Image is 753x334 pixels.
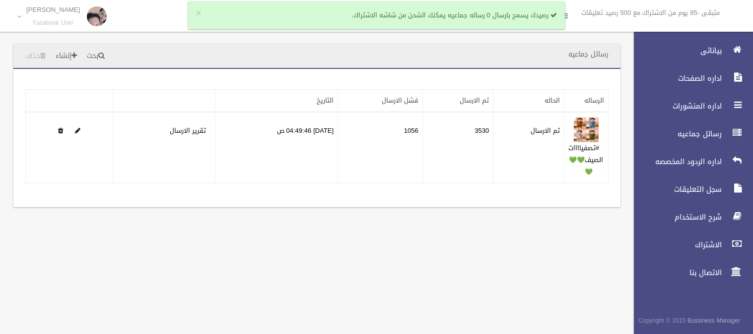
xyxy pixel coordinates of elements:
a: بياناتى [625,40,753,61]
strong: Bussiness Manager [687,315,740,326]
img: 638916944341879282.jpeg [574,117,599,142]
th: الرساله [564,90,608,112]
td: [DATE] 04:49:46 ص [215,112,338,183]
span: اداره المنشورات [625,101,725,111]
a: Edit [574,124,599,137]
a: اداره الردود المخصصه [625,151,753,172]
a: Edit [75,124,80,137]
a: #تصفياااات الصيف💚💚💚 [568,142,604,178]
span: رسائل جماعيه [625,129,725,139]
header: رسائل جماعيه [556,45,620,64]
a: تقرير الارسال [170,124,206,137]
a: شرح الاستخدام [625,206,753,228]
button: × [196,8,201,18]
td: 3530 [422,112,493,183]
span: اداره الردود المخصصه [625,157,725,167]
div: رصيدك يسمح بارسال 0 رساله جماعيه يمكنك الشحن من شاشه الاشتراك. [188,1,565,29]
a: إنشاء [52,47,81,65]
a: اداره المنشورات [625,95,753,117]
a: رسائل جماعيه [625,123,753,145]
a: بحث [83,47,109,65]
a: الاشتراك [625,234,753,256]
span: الاتصال بنا [625,268,725,278]
a: التاريخ [317,94,334,107]
span: سجل التعليقات [625,184,725,194]
small: Facebook User [26,19,80,27]
span: اداره الصفحات [625,73,725,83]
a: تم الارسال [460,94,489,107]
th: الحاله [493,90,564,112]
td: 1056 [338,112,423,183]
a: سجل التعليقات [625,178,753,200]
a: الاتصال بنا [625,262,753,283]
p: [PERSON_NAME] [26,6,80,13]
a: اداره الصفحات [625,67,753,89]
span: الاشتراك [625,240,725,250]
label: تم الارسال [531,125,560,137]
a: فشل الارسال [382,94,418,107]
span: بياناتى [625,46,725,56]
span: شرح الاستخدام [625,212,725,222]
span: Copyright © 2015 [638,315,685,326]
